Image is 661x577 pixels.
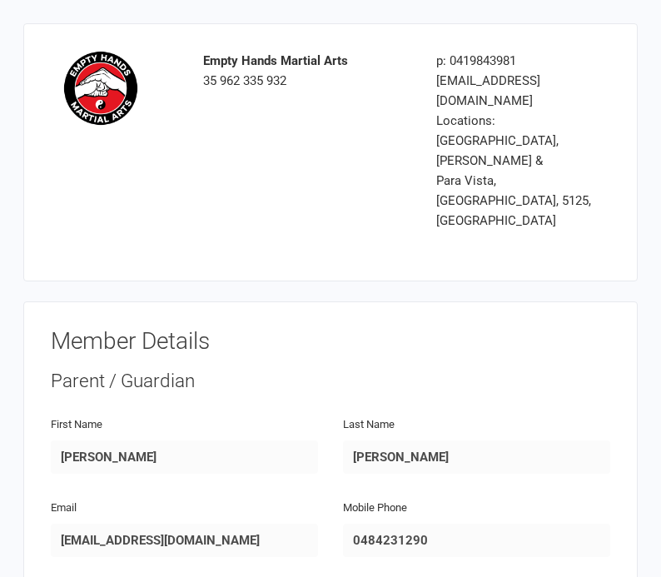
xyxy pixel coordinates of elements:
[343,416,395,434] label: Last Name
[203,53,348,68] strong: Empty Hands Martial Arts
[436,111,598,151] div: Locations: [GEOGRAPHIC_DATA],
[63,51,138,126] img: logo.png
[343,500,407,517] label: Mobile Phone
[51,368,610,395] div: Parent / Guardian
[51,329,610,355] h3: Member Details
[436,171,598,231] div: Para Vista, [GEOGRAPHIC_DATA], 5125, [GEOGRAPHIC_DATA]
[51,416,102,434] label: First Name
[436,151,598,171] div: [PERSON_NAME] &
[203,51,411,91] div: 35 962 335 932
[51,500,77,517] label: Email
[436,71,598,111] div: [EMAIL_ADDRESS][DOMAIN_NAME]
[436,51,598,71] div: p: 0419843981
